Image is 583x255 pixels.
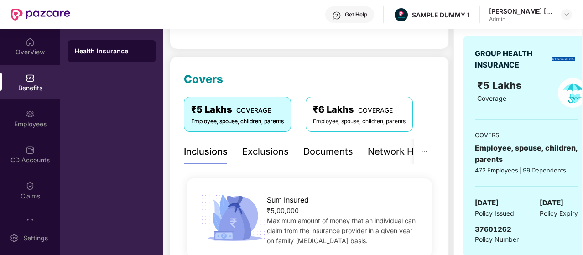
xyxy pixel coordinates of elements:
[489,7,553,16] div: [PERSON_NAME] [PERSON_NAME]
[540,208,578,219] span: Policy Expiry
[475,166,578,175] div: 472 Employees | 99 Dependents
[11,9,70,21] img: New Pazcare Logo
[475,225,511,234] span: 37601262
[552,57,575,61] img: insurerLogo
[345,11,367,18] div: Get Help
[414,139,435,164] button: ellipsis
[313,103,406,117] div: ₹6 Lakhs
[191,103,284,117] div: ₹5 Lakhs
[26,146,35,155] img: svg+xml;base64,PHN2ZyBpZD0iQ0RfQWNjb3VudHMiIGRhdGEtbmFtZT0iQ0QgQWNjb3VudHMiIHhtbG5zPSJodHRwOi8vd3...
[477,94,506,102] span: Coverage
[395,8,408,21] img: Pazcare_Alternative_logo-01-01.png
[313,117,406,126] div: Employee, spouse, children, parents
[267,217,416,245] span: Maximum amount of money that an individual can claim from the insurance provider in a given year ...
[477,79,524,91] span: ₹5 Lakhs
[489,16,553,23] div: Admin
[10,234,19,243] img: svg+xml;base64,PHN2ZyBpZD0iU2V0dGluZy0yMHgyMCIgeG1sbnM9Imh0dHA6Ly93d3cudzMub3JnLzIwMDAvc3ZnIiB3aW...
[267,194,309,206] span: Sum Insured
[26,73,35,83] img: svg+xml;base64,PHN2ZyBpZD0iQmVuZWZpdHMiIHhtbG5zPSJodHRwOi8vd3d3LnczLm9yZy8yMDAwL3N2ZyIgd2lkdGg9Ij...
[358,106,393,114] span: COVERAGE
[421,148,427,155] span: ellipsis
[75,47,149,56] div: Health Insurance
[236,106,271,114] span: COVERAGE
[368,145,448,159] div: Network Hospitals
[267,206,421,216] div: ₹5,00,000
[198,192,272,244] img: icon
[184,145,228,159] div: Inclusions
[412,10,470,19] div: SAMPLE DUMMY 1
[26,218,35,227] img: svg+xml;base64,PHN2ZyBpZD0iQ2xhaW0iIHhtbG5zPSJodHRwOi8vd3d3LnczLm9yZy8yMDAwL3N2ZyIgd2lkdGg9IjIwIi...
[184,73,223,86] span: Covers
[475,198,499,208] span: [DATE]
[475,235,519,243] span: Policy Number
[475,208,514,219] span: Policy Issued
[475,48,549,71] div: GROUP HEALTH INSURANCE
[21,234,51,243] div: Settings
[191,117,284,126] div: Employee, spouse, children, parents
[475,130,578,140] div: COVERS
[26,37,35,47] img: svg+xml;base64,PHN2ZyBpZD0iSG9tZSIgeG1sbnM9Imh0dHA6Ly93d3cudzMub3JnLzIwMDAvc3ZnIiB3aWR0aD0iMjAiIG...
[26,182,35,191] img: svg+xml;base64,PHN2ZyBpZD0iQ2xhaW0iIHhtbG5zPSJodHRwOi8vd3d3LnczLm9yZy8yMDAwL3N2ZyIgd2lkdGg9IjIwIi...
[563,11,570,18] img: svg+xml;base64,PHN2ZyBpZD0iRHJvcGRvd24tMzJ4MzIiIHhtbG5zPSJodHRwOi8vd3d3LnczLm9yZy8yMDAwL3N2ZyIgd2...
[540,198,563,208] span: [DATE]
[242,145,289,159] div: Exclusions
[26,109,35,119] img: svg+xml;base64,PHN2ZyBpZD0iRW1wbG95ZWVzIiB4bWxucz0iaHR0cDovL3d3dy53My5vcmcvMjAwMC9zdmciIHdpZHRoPS...
[303,145,353,159] div: Documents
[332,11,341,20] img: svg+xml;base64,PHN2ZyBpZD0iSGVscC0zMngzMiIgeG1sbnM9Imh0dHA6Ly93d3cudzMub3JnLzIwMDAvc3ZnIiB3aWR0aD...
[475,142,578,165] div: Employee, spouse, children, parents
